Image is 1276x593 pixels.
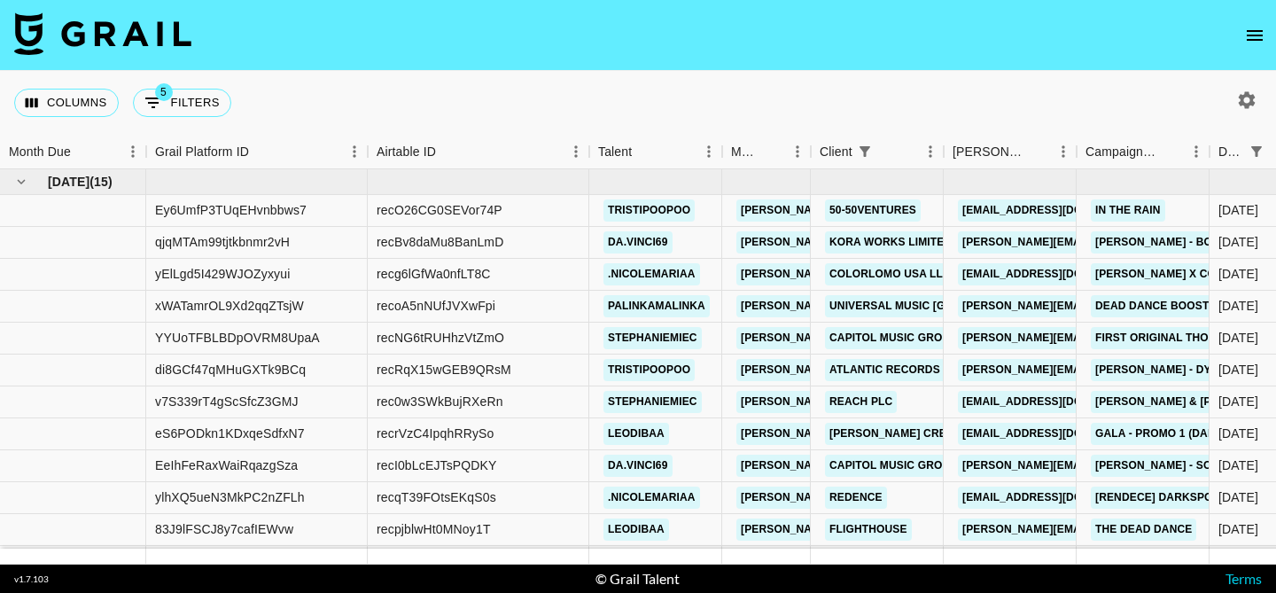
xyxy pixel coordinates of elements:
[1218,361,1258,378] div: 9/15/2025
[14,573,49,585] div: v 1.7.103
[377,201,502,219] div: recO26CG0SEVor74P
[1091,263,1275,285] a: [PERSON_NAME] x Colorlomo
[603,263,700,285] a: .nicolemariaa
[1218,233,1258,251] div: 9/9/2025
[1085,135,1158,169] div: Campaign (Type)
[377,520,491,538] div: recpjblwHt0MNoy1T
[377,135,436,169] div: Airtable ID
[377,456,497,474] div: recI0bLcEJTsPQDKY
[133,89,231,117] button: Show filters
[89,173,113,191] span: ( 15 )
[958,199,1156,222] a: [EMAIL_ADDRESS][DOMAIN_NAME]
[736,423,1116,445] a: [PERSON_NAME][EMAIL_ADDRESS][PERSON_NAME][DOMAIN_NAME]
[958,327,1247,349] a: [PERSON_NAME][EMAIL_ADDRESS][DOMAIN_NAME]
[603,327,702,349] a: stephaniemiec
[958,359,1247,381] a: [PERSON_NAME][EMAIL_ADDRESS][DOMAIN_NAME]
[825,487,887,509] a: redence
[736,231,1116,254] a: [PERSON_NAME][EMAIL_ADDRESS][PERSON_NAME][DOMAIN_NAME]
[146,135,368,169] div: Grail Platform ID
[1218,393,1258,410] div: 9/15/2025
[759,139,784,164] button: Sort
[377,329,504,347] div: recNG6tRUHhzVtZmO
[852,139,877,164] div: 1 active filter
[825,455,961,477] a: Capitol Music Group
[1218,201,1258,219] div: 9/7/2025
[595,570,680,588] div: © Grail Talent
[722,135,811,169] div: Manager
[603,455,673,477] a: da.vinci69
[958,263,1156,285] a: [EMAIL_ADDRESS][DOMAIN_NAME]
[958,231,1247,254] a: [PERSON_NAME][EMAIL_ADDRESS][DOMAIN_NAME]
[825,231,956,254] a: KORA WORKS LIMITED
[1091,295,1248,317] a: Dead Dance Boost Code
[1218,425,1258,442] div: 9/16/2025
[1091,231,1272,254] a: [PERSON_NAME] - Born to Fly
[1244,139,1269,164] div: 1 active filter
[1025,139,1050,164] button: Sort
[1077,135,1210,169] div: Campaign (Type)
[368,135,589,169] div: Airtable ID
[155,201,307,219] div: Ey6UmfP3TUqEHvnbbws7
[155,393,299,410] div: v7S339rT4gScSfcZ3GMJ
[825,295,1054,317] a: Universal Music [GEOGRAPHIC_DATA]
[1218,456,1258,474] div: 9/16/2025
[736,295,1116,317] a: [PERSON_NAME][EMAIL_ADDRESS][PERSON_NAME][DOMAIN_NAME]
[377,233,503,251] div: recBv8daMu8BanLmD
[1050,138,1077,165] button: Menu
[155,456,298,474] div: EeIhFeRaxWaiRqazgSza
[14,89,119,117] button: Select columns
[1218,520,1258,538] div: 9/17/2025
[48,173,89,191] span: [DATE]
[377,265,491,283] div: recg6lGfWa0nfLT8C
[825,327,961,349] a: Capitol Music Group
[696,138,722,165] button: Menu
[155,520,293,538] div: 83J9lFSCJ8y7cafIEWvw
[155,233,290,251] div: qjqMTAm99tjtkbnmr2vH
[820,135,852,169] div: Client
[736,359,1116,381] a: [PERSON_NAME][EMAIL_ADDRESS][PERSON_NAME][DOMAIN_NAME]
[1218,488,1258,506] div: 9/17/2025
[1091,519,1196,541] a: The Dead Dance
[120,138,146,165] button: Menu
[377,425,494,442] div: recrVzC4IpqhRRySo
[1183,138,1210,165] button: Menu
[377,488,496,506] div: recqT39FOtsEKqS0s
[1091,359,1235,381] a: [PERSON_NAME] - Dying
[155,488,305,506] div: ylhXQ5ueN3MkPC2nZFLh
[1091,327,1243,349] a: first original thought
[9,169,34,194] button: hide children
[736,263,1116,285] a: [PERSON_NAME][EMAIL_ADDRESS][PERSON_NAME][DOMAIN_NAME]
[589,135,722,169] div: Talent
[14,12,191,55] img: Grail Talent
[825,391,897,413] a: Reach PLC
[958,423,1156,445] a: [EMAIL_ADDRESS][DOMAIN_NAME]
[958,487,1156,509] a: [EMAIL_ADDRESS][DOMAIN_NAME]
[155,297,304,315] div: xWATamrOL9Xd2qqZTsjW
[1218,297,1258,315] div: 9/10/2025
[1225,570,1262,587] a: Terms
[877,139,902,164] button: Sort
[825,263,955,285] a: COLORLOMO USA LLC
[603,519,669,541] a: leodibaa
[603,231,673,254] a: da.vinci69
[603,391,702,413] a: stephaniemiec
[155,83,173,101] span: 5
[1218,135,1244,169] div: Date Created
[784,138,811,165] button: Menu
[1237,18,1272,53] button: open drawer
[736,327,1116,349] a: [PERSON_NAME][EMAIL_ADDRESS][PERSON_NAME][DOMAIN_NAME]
[825,199,921,222] a: 50-50Ventures
[917,138,944,165] button: Menu
[155,135,249,169] div: Grail Platform ID
[436,139,461,164] button: Sort
[1218,265,1258,283] div: 9/9/2025
[825,423,1127,445] a: [PERSON_NAME] Creative KK ([GEOGRAPHIC_DATA])
[377,361,511,378] div: recRqX15wGEB9QRsM
[603,295,710,317] a: palinkamalinka
[341,138,368,165] button: Menu
[155,425,305,442] div: eS6PODkn1KDxqeSdfxN7
[249,139,274,164] button: Sort
[632,139,657,164] button: Sort
[1218,329,1258,347] div: 9/10/2025
[825,359,962,381] a: Atlantic Records US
